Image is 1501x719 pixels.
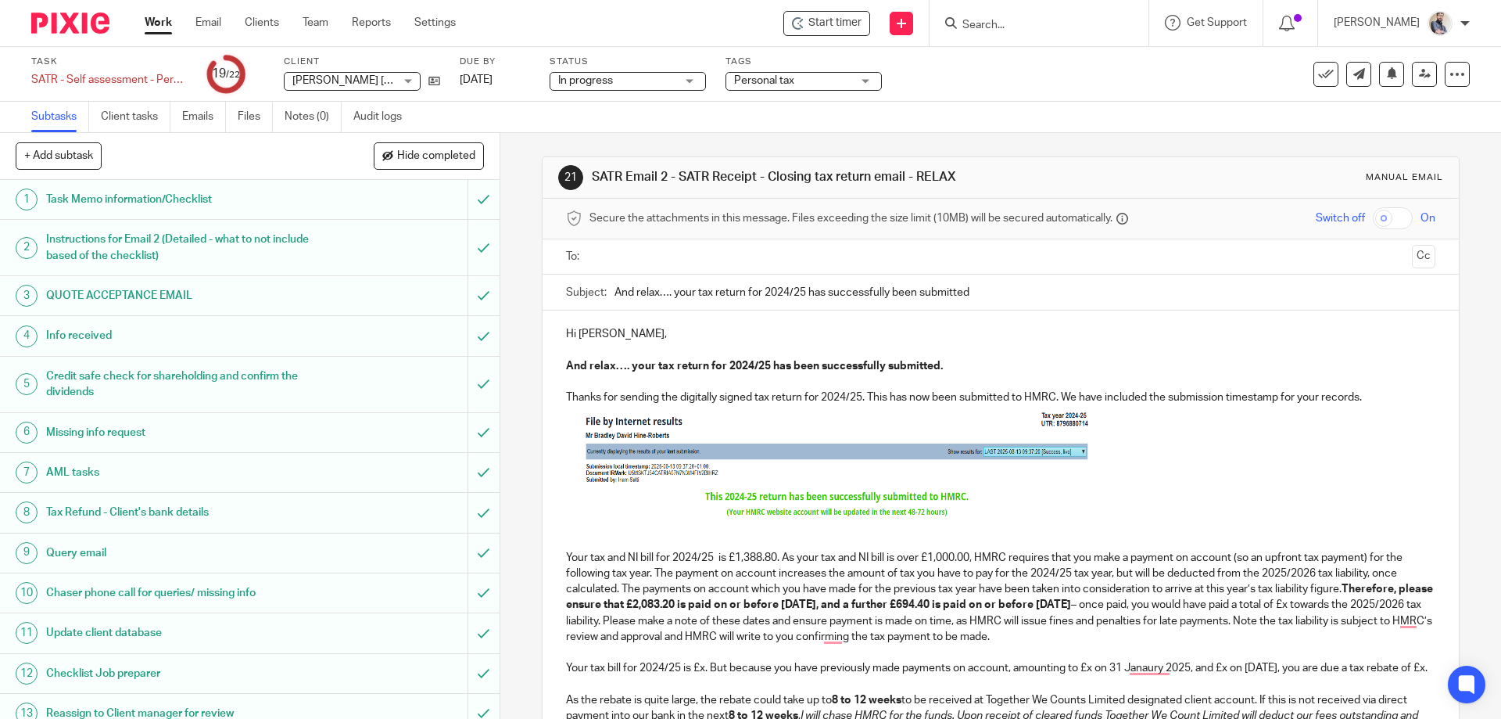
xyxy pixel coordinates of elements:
a: Notes (0) [285,102,342,132]
strong: 8 to 12 weeks [832,695,901,706]
span: On [1420,210,1435,226]
a: Reports [352,15,391,31]
button: Hide completed [374,142,484,169]
a: Emails [182,102,226,132]
img: Pixie [31,13,109,34]
h1: Update client database [46,621,317,645]
div: 1 [16,189,38,210]
label: Tags [725,56,882,68]
h1: Checklist Job preparer [46,662,317,685]
div: Manual email [1366,171,1443,184]
a: Team [303,15,328,31]
a: Clients [245,15,279,31]
a: Client tasks [101,102,170,132]
div: Bradley David Hine-Roberts - SATR - Self assessment - Personal tax return 24/25 [783,11,870,36]
h1: Missing info request [46,421,317,444]
div: 2 [16,237,38,259]
span: Start timer [808,15,862,31]
span: Hide completed [397,150,475,163]
a: Files [238,102,273,132]
span: [PERSON_NAME] [PERSON_NAME] [292,75,467,86]
label: Task [31,56,188,68]
img: Pixie%2002.jpg [1428,11,1453,36]
button: + Add subtask [16,142,102,169]
h1: Instructions for Email 2 (Detailed - what to not include based of the checklist) [46,228,317,268]
div: 21 [558,165,583,190]
div: 12 [16,663,38,685]
div: 8 [16,502,38,523]
div: 3 [16,285,38,307]
p: Hi [PERSON_NAME], [566,326,1435,342]
label: To: [566,249,583,264]
a: Email [195,15,221,31]
small: /22 [226,70,240,79]
a: Subtasks [31,102,89,132]
h1: Chaser phone call for queries/ missing info [46,581,317,605]
div: 9 [16,542,38,564]
p: [PERSON_NAME] [1334,15,1420,31]
button: Cc [1412,245,1435,268]
span: [DATE] [460,74,493,85]
h1: Task Memo information/Checklist [46,188,317,211]
h1: Tax Refund - Client's bank details [46,501,317,524]
div: 5 [16,373,38,395]
div: 11 [16,622,38,644]
div: 19 [212,65,240,83]
strong: And relax…. your tax return for 2024/25 has been successfully submitted. [566,361,943,372]
p: Thanks for sending the digitally signed tax return for 2024/25. This has now been submitted to HM... [566,374,1435,406]
a: Audit logs [353,102,414,132]
h1: QUOTE ACCEPTANCE EMAIL [46,284,317,307]
div: SATR - Self assessment - Personal tax return 24/25 [31,72,188,88]
span: Personal tax [734,75,794,86]
label: Client [284,56,440,68]
a: Work [145,15,172,31]
div: 4 [16,325,38,347]
span: Get Support [1187,17,1247,28]
label: Due by [460,56,530,68]
span: Secure the attachments in this message. Files exceeding the size limit (10MB) will be secured aut... [589,210,1112,226]
h1: Query email [46,541,317,565]
label: Status [550,56,706,68]
span: In progress [558,75,613,86]
h1: SATR Email 2 - SATR Receipt - Closing tax return email - RELAX [592,169,1034,185]
div: 6 [16,422,38,444]
img: Image [582,406,1091,530]
span: Switch off [1316,210,1365,226]
input: Search [961,19,1102,33]
h1: AML tasks [46,461,317,484]
div: 7 [16,462,38,484]
label: Subject: [566,285,607,300]
h1: Info received [46,324,317,347]
div: 10 [16,582,38,604]
a: Settings [414,15,456,31]
h1: Credit safe check for shareholding and confirm the dividends [46,365,317,404]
